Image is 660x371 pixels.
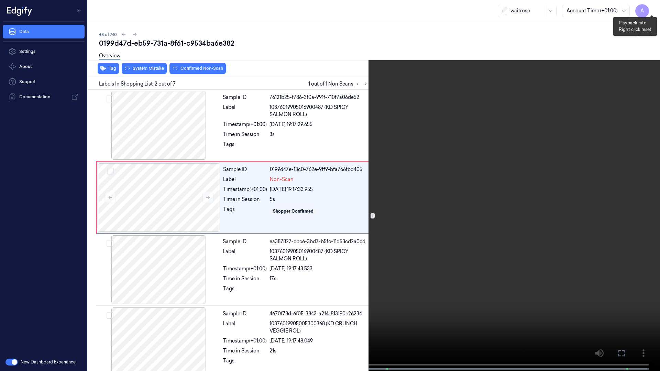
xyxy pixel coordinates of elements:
[107,95,113,102] button: Select row
[107,312,113,319] button: Select row
[273,208,313,214] div: Shopper Confirmed
[3,60,85,74] button: About
[223,141,267,152] div: Tags
[223,285,267,296] div: Tags
[269,238,368,245] div: ea387827-cbc6-3bd7-b5fc-11d53cd2a0cd
[223,131,267,138] div: Time in Session
[3,75,85,89] a: Support
[308,80,370,88] span: 1 out of 1 Non Scans
[99,52,120,60] a: Overview
[269,310,368,317] div: 4670f78d-6f05-3843-a214-813190c26234
[3,45,85,58] a: Settings
[223,94,267,101] div: Sample ID
[3,25,85,38] a: Data
[270,196,368,203] div: 5s
[107,240,113,247] button: Select row
[223,310,267,317] div: Sample ID
[223,248,267,262] div: Label
[223,176,267,183] div: Label
[107,168,114,175] button: Select row
[122,63,167,74] button: System Mistake
[74,5,85,16] button: Toggle Navigation
[223,357,267,368] div: Tags
[223,265,267,272] div: Timestamp (+01:00)
[99,32,117,37] span: 48 of 740
[269,337,368,345] div: [DATE] 19:17:48.049
[223,320,267,335] div: Label
[270,186,368,193] div: [DATE] 19:17:33.955
[223,186,267,193] div: Timestamp (+01:00)
[269,275,368,282] div: 17s
[269,131,368,138] div: 3s
[223,337,267,345] div: Timestamp (+01:00)
[270,176,294,183] span: Non-Scan
[99,80,176,88] span: Labels In Shopping List: 2 out of 7
[269,320,368,335] span: 10376019905005300368 (KD CRUNCH VEGGIE ROL)
[223,196,267,203] div: Time in Session
[269,265,368,272] div: [DATE] 19:17:43.533
[270,166,368,173] div: 0199d47e-13c0-762e-9ff9-bfa766fbd405
[269,248,368,262] span: 10376019905016900487 (KD SPICY SALMON ROLL)
[223,206,267,217] div: Tags
[223,238,267,245] div: Sample ID
[99,38,654,48] div: 0199d47d-eb59-731a-8f61-c9534ba6e382
[3,90,85,104] a: Documentation
[269,94,368,101] div: 76121b25-f786-3f0a-991f-710f7a06de52
[223,121,267,128] div: Timestamp (+01:00)
[223,104,267,118] div: Label
[223,166,267,173] div: Sample ID
[269,104,368,118] span: 10376019905016900487 (KD SPICY SALMON ROLL)
[169,63,226,74] button: Confirmed Non-Scan
[223,347,267,355] div: Time in Session
[223,275,267,282] div: Time in Session
[269,347,368,355] div: 21s
[635,4,649,18] button: A
[269,121,368,128] div: [DATE] 19:17:29.655
[98,63,119,74] button: Tag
